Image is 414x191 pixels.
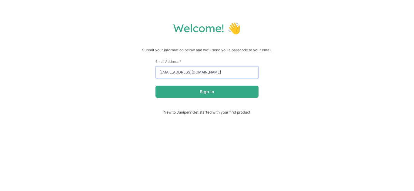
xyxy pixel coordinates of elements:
[6,47,408,53] p: Submit your information below and we'll send you a passcode to your email.
[179,59,181,64] span: This field is required.
[155,59,259,64] label: Email Address
[155,66,259,78] input: email@example.com
[6,21,408,35] h1: Welcome! 👋
[155,86,259,98] button: Sign in
[155,110,259,114] span: New to Juniper? Get started with your first product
